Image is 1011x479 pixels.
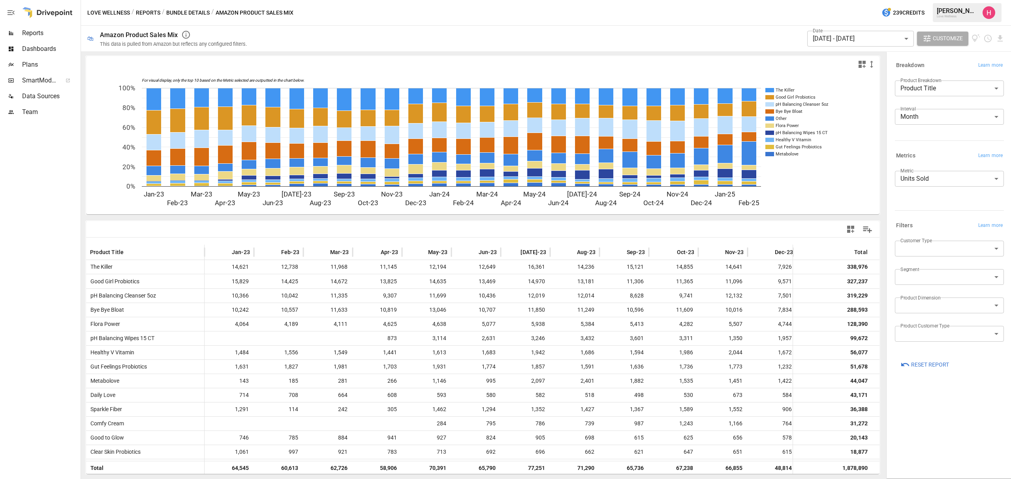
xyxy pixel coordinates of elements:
[87,363,147,370] span: Gut Feelings Probiotics
[234,402,250,416] span: 1,291
[579,346,596,359] span: 1,686
[682,388,694,402] span: 530
[436,388,447,402] span: 593
[333,360,349,374] span: 1,981
[978,222,1003,230] span: Learn more
[629,360,645,374] span: 1,636
[386,388,398,402] span: 608
[288,374,299,388] span: 185
[629,289,645,303] span: 8,628
[382,289,398,303] span: 9,307
[850,331,868,345] div: 99,672
[477,275,497,288] span: 13,469
[283,346,299,359] span: 1,556
[382,346,398,359] span: 1,441
[781,388,793,402] span: 584
[937,7,978,15] div: [PERSON_NAME]
[481,360,497,374] span: 1,774
[87,349,134,356] span: Healthy V Vitamin
[431,360,447,374] span: 1,931
[619,190,641,198] text: Sep-24
[847,317,868,331] div: 128,390
[534,417,546,430] span: 786
[777,346,793,359] span: 1,672
[732,431,744,445] span: 656
[100,31,178,39] div: Amazon Product Sales Mix
[379,303,398,317] span: 10,819
[22,44,79,54] span: Dashboards
[983,6,995,19] div: Hayley Rovet
[777,260,793,274] span: 7,926
[162,8,165,18] div: /
[629,374,645,388] span: 1,882
[850,360,868,374] div: 51,678
[523,190,546,198] text: May-24
[329,303,349,317] span: 11,633
[238,388,250,402] span: 714
[895,80,1004,96] div: Product Title
[501,199,521,207] text: Apr-24
[530,360,546,374] span: 1,857
[715,190,735,198] text: Jan-25
[675,275,694,288] span: 11,365
[859,221,876,238] button: Manage Columns
[310,199,331,207] text: Aug-23
[629,317,645,331] span: 5,413
[724,275,744,288] span: 11,096
[677,248,694,256] span: Oct-23
[850,417,868,430] div: 31,272
[983,34,992,43] button: Schedule report
[477,303,497,317] span: 10,707
[22,60,79,69] span: Plans
[431,402,447,416] span: 1,462
[627,248,645,256] span: Sep-23
[548,199,569,207] text: Jun-24
[416,247,427,258] button: Sort
[87,264,113,270] span: The Killer
[900,167,913,174] label: Metric
[405,199,427,207] text: Dec-23
[807,31,914,47] div: [DATE] - [DATE]
[100,41,247,47] div: This data is pulled from Amazon but reflects any configured filters.
[381,190,403,198] text: Nov-23
[727,360,744,374] span: 1,773
[629,331,645,345] span: 3,601
[144,190,164,198] text: Jan-23
[288,445,299,459] span: 997
[900,322,949,329] label: Product Customer Type
[900,77,941,84] label: Product Breakdown
[87,420,124,427] span: Comfy Cream
[626,260,645,274] span: 15,121
[234,445,250,459] span: 1,061
[231,260,250,274] span: 14,621
[781,431,793,445] span: 578
[725,248,744,256] span: Nov-23
[917,32,968,46] button: Customize
[288,388,299,402] span: 708
[87,392,115,398] span: Daily Love
[643,199,664,207] text: Oct-24
[337,388,349,402] span: 664
[429,190,450,198] text: Jan-24
[481,402,497,416] span: 1,294
[124,247,135,258] button: Sort
[777,360,793,374] span: 1,232
[850,374,868,388] div: 44,047
[369,247,380,258] button: Sort
[283,317,299,331] span: 4,189
[431,374,447,388] span: 1,146
[485,417,497,430] span: 795
[379,275,398,288] span: 13,825
[87,8,130,18] button: Love Wellness
[87,35,94,42] div: 🛍
[776,88,795,93] text: The Killer
[933,34,963,43] span: Customize
[777,275,793,288] span: 9,571
[215,199,235,207] text: Apr-23
[775,248,793,256] span: Dec-23
[678,346,694,359] span: 1,986
[87,278,139,284] span: Good Girl Probiotics
[530,374,546,388] span: 2,097
[633,417,645,430] span: 987
[579,360,596,374] span: 1,591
